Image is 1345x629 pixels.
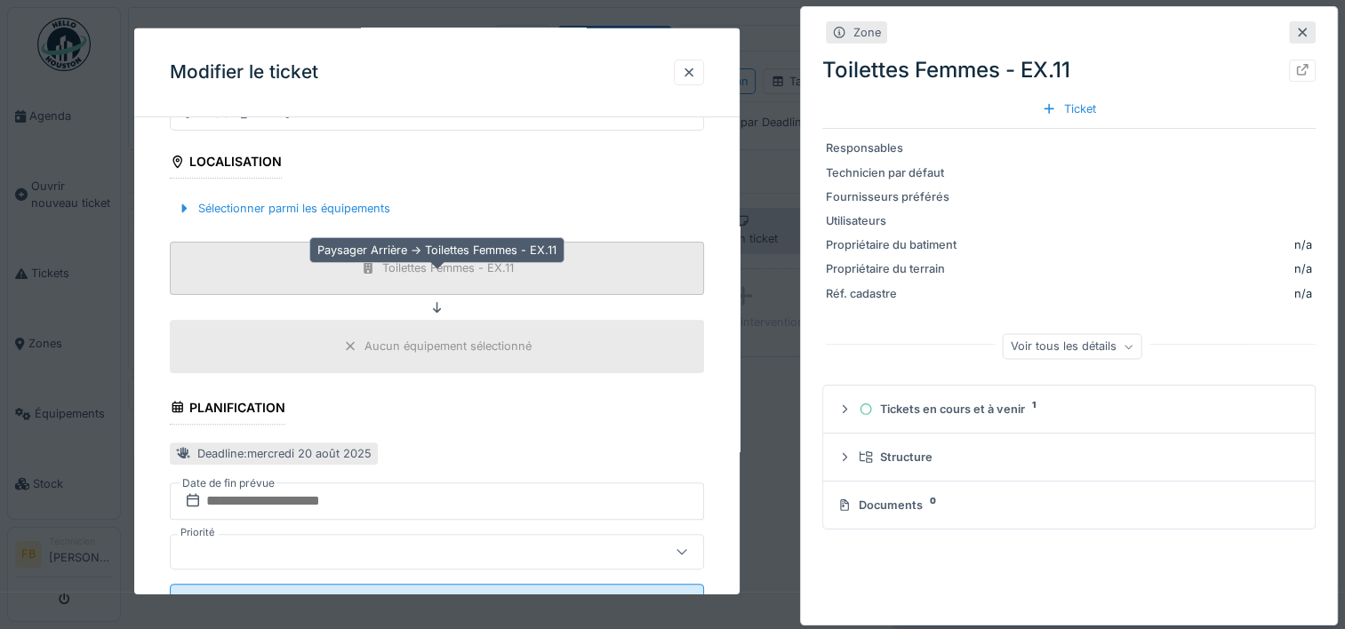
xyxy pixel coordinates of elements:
[830,489,1308,522] summary: Documents0
[830,393,1308,426] summary: Tickets en cours et à venir1
[826,212,959,229] div: Utilisateurs
[966,285,1312,302] div: n/a
[309,237,564,263] div: Paysager Arrière -> Toilettes Femmes - EX.11
[822,54,1316,86] div: Toilettes Femmes - EX.11
[859,449,1293,466] div: Structure
[853,24,881,41] div: Zone
[170,148,282,179] div: Localisation
[830,441,1308,474] summary: Structure
[826,139,959,156] div: Responsables
[170,61,318,84] h3: Modifier le ticket
[859,401,1293,418] div: Tickets en cours et à venir
[837,497,1293,514] div: Documents
[1035,97,1102,121] div: Ticket
[826,188,959,205] div: Fournisseurs préférés
[1003,334,1142,360] div: Voir tous les détails
[197,445,372,462] div: Deadline : mercredi 20 août 2025
[826,164,959,181] div: Technicien par défaut
[1294,236,1312,253] div: n/a
[180,474,276,493] label: Date de fin prévue
[170,196,397,220] div: Sélectionner parmi les équipements
[177,525,219,540] label: Priorité
[382,259,514,276] div: Toilettes Femmes - EX.11
[826,260,959,277] div: Propriétaire du terrain
[364,338,532,354] div: Aucun équipement sélectionné
[826,285,959,302] div: Réf. cadastre
[966,260,1312,277] div: n/a
[826,236,959,253] div: Propriétaire du batiment
[170,394,285,424] div: Planification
